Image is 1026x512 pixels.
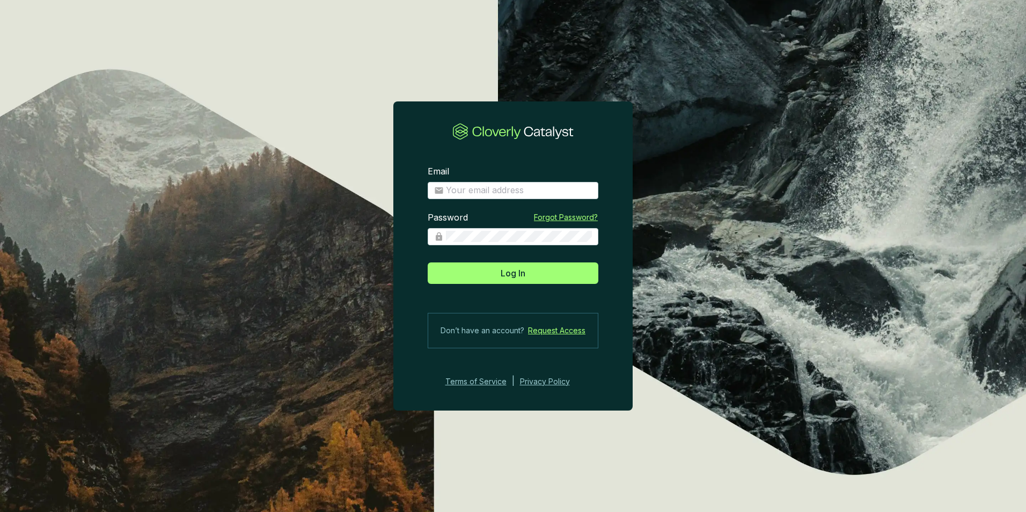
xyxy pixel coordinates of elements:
[520,375,584,388] a: Privacy Policy
[501,267,525,280] span: Log In
[441,324,524,337] span: Don’t have an account?
[428,166,449,178] label: Email
[428,212,468,224] label: Password
[428,262,598,284] button: Log In
[442,375,507,388] a: Terms of Service
[446,231,592,243] input: Password
[534,212,598,223] a: Forgot Password?
[446,185,592,196] input: Email
[512,375,515,388] div: |
[528,324,585,337] a: Request Access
